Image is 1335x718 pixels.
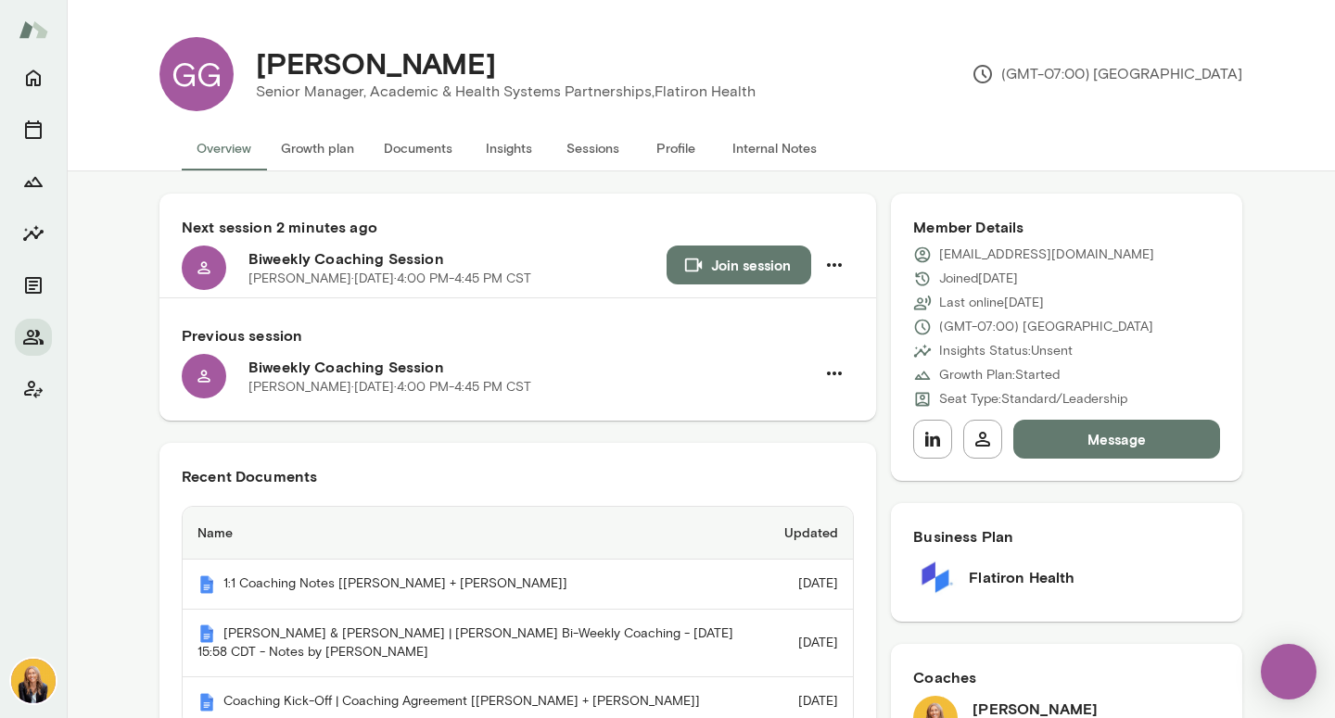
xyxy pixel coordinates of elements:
img: Mento [197,575,216,594]
button: Growth plan [266,126,369,170]
button: Insights [467,126,551,170]
p: [EMAIL_ADDRESS][DOMAIN_NAME] [939,246,1154,264]
h4: [PERSON_NAME] [256,45,496,81]
th: [PERSON_NAME] & [PERSON_NAME] | [PERSON_NAME] Bi-Weekly Coaching - [DATE] 15:58 CDT - Notes by [P... [183,610,769,678]
h6: Member Details [913,216,1220,238]
th: Updated [769,507,853,560]
button: Growth Plan [15,163,52,200]
button: Join session [667,246,811,284]
img: Leah Beltz [11,659,56,703]
button: Profile [634,126,718,170]
button: Message [1013,420,1220,459]
p: Senior Manager, Academic & Health Systems Partnerships, Flatiron Health [256,81,756,103]
th: 1:1 Coaching Notes [[PERSON_NAME] + [PERSON_NAME]] [183,560,769,610]
img: Mento [19,12,48,47]
img: Mento [197,693,216,712]
button: Internal Notes [718,126,832,170]
div: GG [159,37,234,111]
p: Growth Plan: Started [939,366,1060,384]
img: Mento [197,624,216,643]
h6: Business Plan [913,525,1220,548]
p: [PERSON_NAME] · [DATE] · 4:00 PM-4:45 PM CST [248,270,531,288]
h6: Flatiron Health [969,566,1074,588]
td: [DATE] [769,610,853,678]
button: Sessions [551,126,634,170]
button: Insights [15,215,52,252]
p: Last online [DATE] [939,294,1044,312]
p: (GMT-07:00) [GEOGRAPHIC_DATA] [939,318,1153,336]
h6: Coaches [913,666,1220,688]
h6: Biweekly Coaching Session [248,356,815,378]
button: Client app [15,371,52,408]
button: Members [15,319,52,356]
th: Name [183,507,769,560]
p: [PERSON_NAME] · [DATE] · 4:00 PM-4:45 PM CST [248,378,531,397]
h6: Previous session [182,324,854,346]
td: [DATE] [769,560,853,610]
h6: Biweekly Coaching Session [248,247,667,270]
button: Documents [15,267,52,304]
button: Sessions [15,111,52,148]
h6: Next session 2 minutes ago [182,216,854,238]
p: Insights Status: Unsent [939,342,1073,360]
button: Home [15,59,52,96]
button: Overview [182,126,266,170]
p: Joined [DATE] [939,270,1018,288]
h6: Recent Documents [182,465,854,487]
p: Seat Type: Standard/Leadership [939,390,1127,409]
p: (GMT-07:00) [GEOGRAPHIC_DATA] [972,63,1242,85]
button: Documents [369,126,467,170]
